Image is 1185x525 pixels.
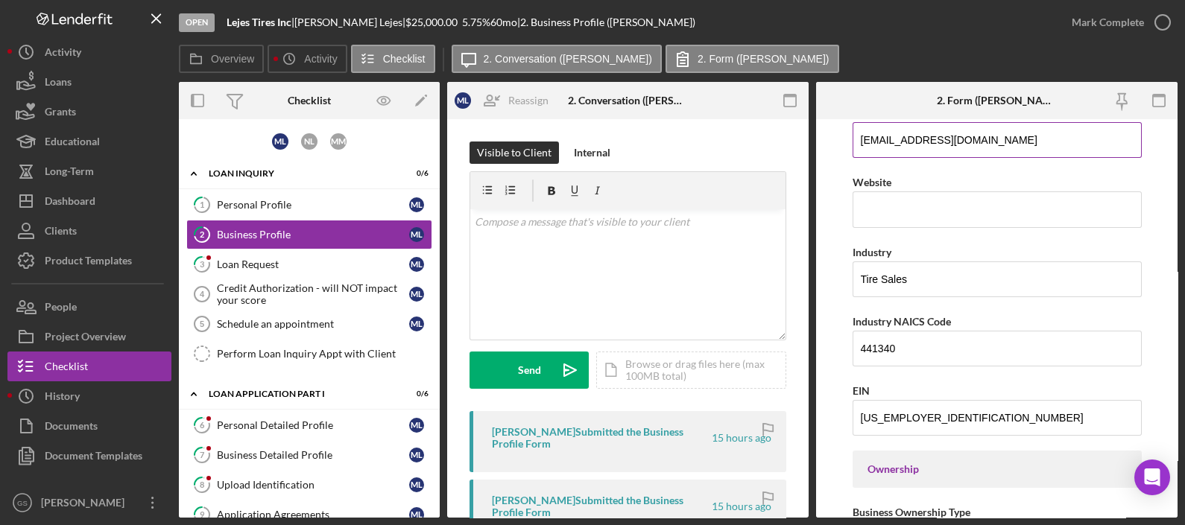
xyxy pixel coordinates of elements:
[211,53,254,65] label: Overview
[186,309,432,339] a: 5Schedule an appointmentML
[200,480,204,489] tspan: 8
[7,127,171,156] button: Educational
[7,411,171,441] button: Documents
[447,86,563,115] button: MLReassign
[455,92,471,109] div: M L
[7,97,171,127] a: Grants
[409,507,424,522] div: M L
[217,258,409,270] div: Loan Request
[186,249,432,279] a: 3Loan RequestML
[490,16,517,28] div: 60 mo
[462,16,490,28] div: 5.75 %
[217,282,409,306] div: Credit Authorization - will NOT impact your score
[45,351,88,385] div: Checklist
[179,45,264,73] button: Overview
[409,418,424,433] div: M L
[712,432,771,444] time: 2025-08-28 02:12
[1134,459,1170,495] div: Open Intercom Messenger
[200,509,205,519] tspan: 9
[7,67,171,97] button: Loans
[200,200,204,209] tspan: 1
[7,322,171,351] button: Project Overview
[186,339,432,369] a: Perform Loan Inquiry Appt with Client
[698,53,829,65] label: 2. Form ([PERSON_NAME])
[666,45,839,73] button: 2. Form ([PERSON_NAME])
[517,16,695,28] div: | 2. Business Profile ([PERSON_NAME])
[217,479,409,491] div: Upload Identification
[484,53,652,65] label: 2. Conversation ([PERSON_NAME])
[45,127,100,160] div: Educational
[45,186,95,220] div: Dashboard
[574,141,610,164] div: Internal
[209,389,391,398] div: Loan Application Part I
[492,426,710,450] div: [PERSON_NAME] Submitted the Business Profile Form
[179,13,215,32] div: Open
[452,45,662,73] button: 2. Conversation ([PERSON_NAME])
[409,316,424,331] div: M L
[7,186,171,216] button: Dashboard
[217,199,409,211] div: Personal Profile
[402,389,429,398] div: 0 / 6
[45,156,94,190] div: Long-Term
[7,37,171,67] a: Activity
[45,441,142,474] div: Document Templates
[217,449,409,461] div: Business Detailed Profile
[853,384,870,397] label: EIN
[7,246,171,276] a: Product Templates
[186,220,432,249] a: 2Business ProfileML
[186,410,432,440] a: 6Personal Detailed ProfileML
[45,381,80,415] div: History
[227,16,294,28] div: |
[45,67,72,101] div: Loans
[186,470,432,500] a: 8Upload IdentificationML
[409,227,424,242] div: M L
[853,176,891,188] label: Website
[200,290,205,299] tspan: 4
[217,229,409,241] div: Business Profile
[294,16,405,28] div: [PERSON_NAME] Lejes |
[304,53,337,65] label: Activity
[45,246,132,279] div: Product Templates
[7,156,171,186] button: Long-Term
[508,86,549,115] div: Reassign
[7,488,171,518] button: GS[PERSON_NAME]
[217,419,409,431] div: Personal Detailed Profile
[518,351,541,389] div: Send
[45,292,77,325] div: People
[470,141,559,164] button: Visible to Client
[868,463,1127,475] div: Ownership
[288,95,331,106] div: Checklist
[7,216,171,246] a: Clients
[272,133,288,150] div: M L
[1057,7,1178,37] button: Mark Complete
[7,441,171,471] button: Document Templates
[45,216,77,249] div: Clients
[330,133,347,150] div: M M
[492,494,710,518] div: [PERSON_NAME] Submitted the Business Profile Form
[7,381,171,411] button: History
[470,351,589,389] button: Send
[409,477,424,492] div: M L
[217,318,409,330] div: Schedule an appointment
[200,450,205,459] tspan: 7
[7,351,171,381] button: Checklist
[186,279,432,309] a: 4Credit Authorization - will NOT impact your scoreML
[937,95,1058,106] div: 2. Form ([PERSON_NAME])
[853,315,951,328] label: Industry NAICS Code
[405,16,462,28] div: $25,000.00
[383,53,426,65] label: Checklist
[209,169,391,178] div: Loan Inquiry
[712,500,771,512] time: 2025-08-28 02:06
[7,292,171,322] button: People
[200,229,204,239] tspan: 2
[186,440,432,470] a: 7Business Detailed ProfileML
